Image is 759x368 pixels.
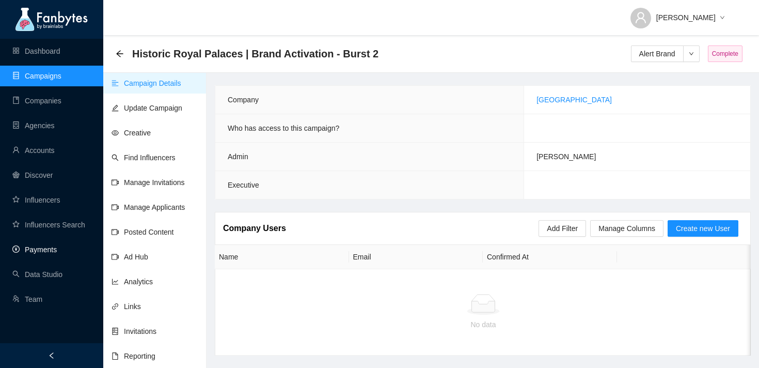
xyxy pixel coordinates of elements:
th: Name [215,245,349,269]
a: containerAgencies [12,121,55,130]
span: Admin [228,152,248,161]
span: left [48,352,55,359]
button: Manage Columns [590,220,663,237]
span: user [635,11,647,24]
a: linkLinks [112,302,141,311]
article: Company Users [223,222,286,235]
a: align-leftCampaign Details [112,79,181,87]
a: bookCompanies [12,97,61,105]
span: arrow-left [116,50,124,58]
a: [GEOGRAPHIC_DATA] [536,96,612,104]
button: Alert Brand [631,45,684,62]
button: Add Filter [539,220,586,237]
div: Back [116,50,124,58]
a: video-cameraManage Applicants [112,203,185,211]
a: editUpdate Campaign [112,104,182,112]
a: databaseCampaigns [12,72,61,80]
button: [PERSON_NAME]down [622,5,733,22]
span: down [684,51,699,56]
th: Confirmed At [483,245,617,269]
span: Complete [708,45,742,62]
button: down [683,45,700,62]
span: Create new User [676,223,730,234]
a: video-cameraAd Hub [112,253,148,261]
a: searchFind Influencers [112,154,176,162]
a: eyeCreative [112,129,151,137]
a: fileReporting [112,352,155,360]
a: starInfluencers [12,196,60,204]
a: usergroup-addTeam [12,295,42,303]
span: Historic Royal Palaces | Brand Activation - Burst 2 [132,45,378,62]
span: Company [228,96,259,104]
div: No data [224,319,743,330]
a: radar-chartDiscover [12,171,53,179]
span: [PERSON_NAME] [656,12,716,23]
span: Manage Columns [598,223,655,234]
span: Who has access to this campaign? [228,124,339,132]
span: Executive [228,181,259,189]
button: Create new User [668,220,738,237]
th: Email [349,245,483,269]
a: video-cameraManage Invitations [112,178,185,187]
span: Alert Brand [639,48,675,59]
a: searchData Studio [12,270,62,279]
span: [PERSON_NAME] [536,152,596,161]
a: starInfluencers Search [12,221,85,229]
a: hddInvitations [112,327,156,335]
a: video-cameraPosted Content [112,228,174,236]
a: pay-circlePayments [12,246,57,254]
a: userAccounts [12,146,55,155]
a: line-chartAnalytics [112,278,153,286]
span: Add Filter [547,223,578,234]
span: down [720,15,725,21]
a: appstoreDashboard [12,47,60,55]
